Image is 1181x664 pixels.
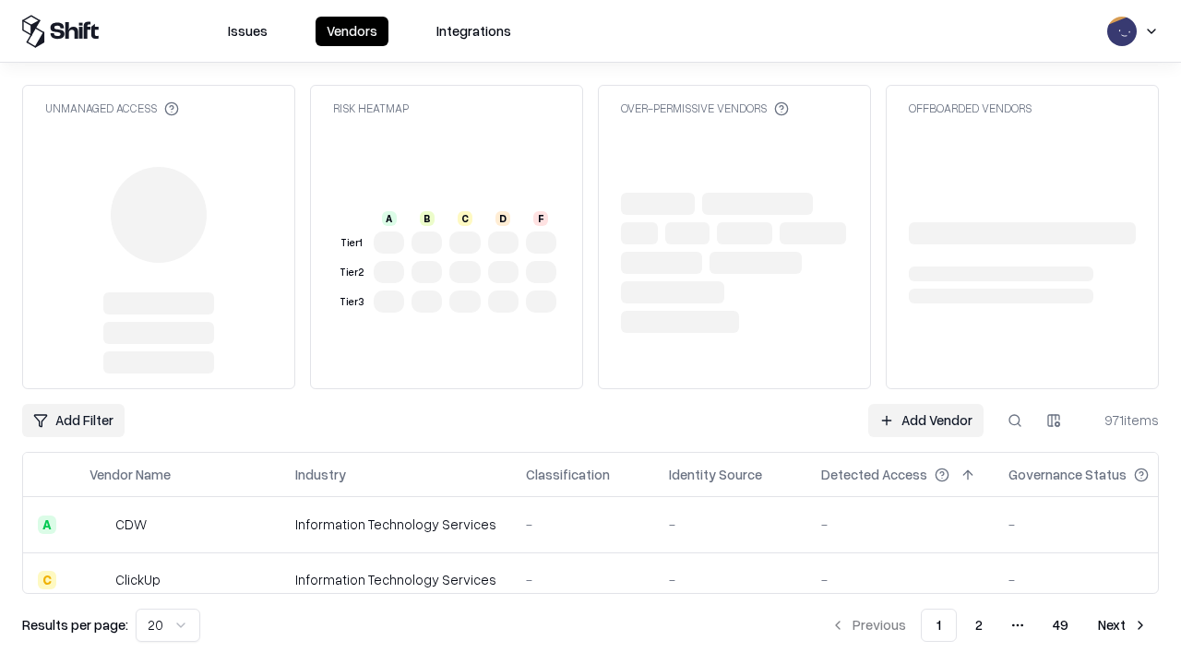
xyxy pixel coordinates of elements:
button: 1 [921,609,957,642]
button: 2 [960,609,997,642]
div: - [669,515,792,534]
img: CDW [89,516,108,534]
nav: pagination [819,609,1159,642]
div: Governance Status [1008,465,1127,484]
div: Industry [295,465,346,484]
div: Tier 1 [337,235,366,251]
div: Offboarded Vendors [909,101,1032,116]
div: F [533,211,548,226]
div: Vendor Name [89,465,171,484]
button: 49 [1038,609,1083,642]
div: A [382,211,397,226]
div: Tier 3 [337,294,366,310]
div: - [526,570,639,589]
div: - [526,515,639,534]
div: Unmanaged Access [45,101,179,116]
button: Vendors [316,17,388,46]
div: Information Technology Services [295,515,496,534]
button: Issues [217,17,279,46]
div: - [1008,570,1178,589]
div: Classification [526,465,610,484]
button: Add Filter [22,404,125,437]
p: Results per page: [22,615,128,634]
div: Risk Heatmap [333,101,409,116]
div: Detected Access [821,465,927,484]
div: Tier 2 [337,265,366,280]
div: - [821,515,979,534]
div: A [38,516,56,534]
div: Over-Permissive Vendors [621,101,789,116]
div: C [458,211,472,226]
div: Information Technology Services [295,570,496,589]
button: Next [1087,609,1159,642]
div: B [420,211,435,226]
div: Identity Source [669,465,762,484]
div: CDW [115,515,147,534]
div: C [38,571,56,589]
div: - [821,570,979,589]
div: - [669,570,792,589]
div: - [1008,515,1178,534]
img: ClickUp [89,571,108,589]
a: Add Vendor [868,404,984,437]
div: 971 items [1085,410,1159,430]
div: D [495,211,510,226]
button: Integrations [425,17,522,46]
div: ClickUp [115,570,161,589]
